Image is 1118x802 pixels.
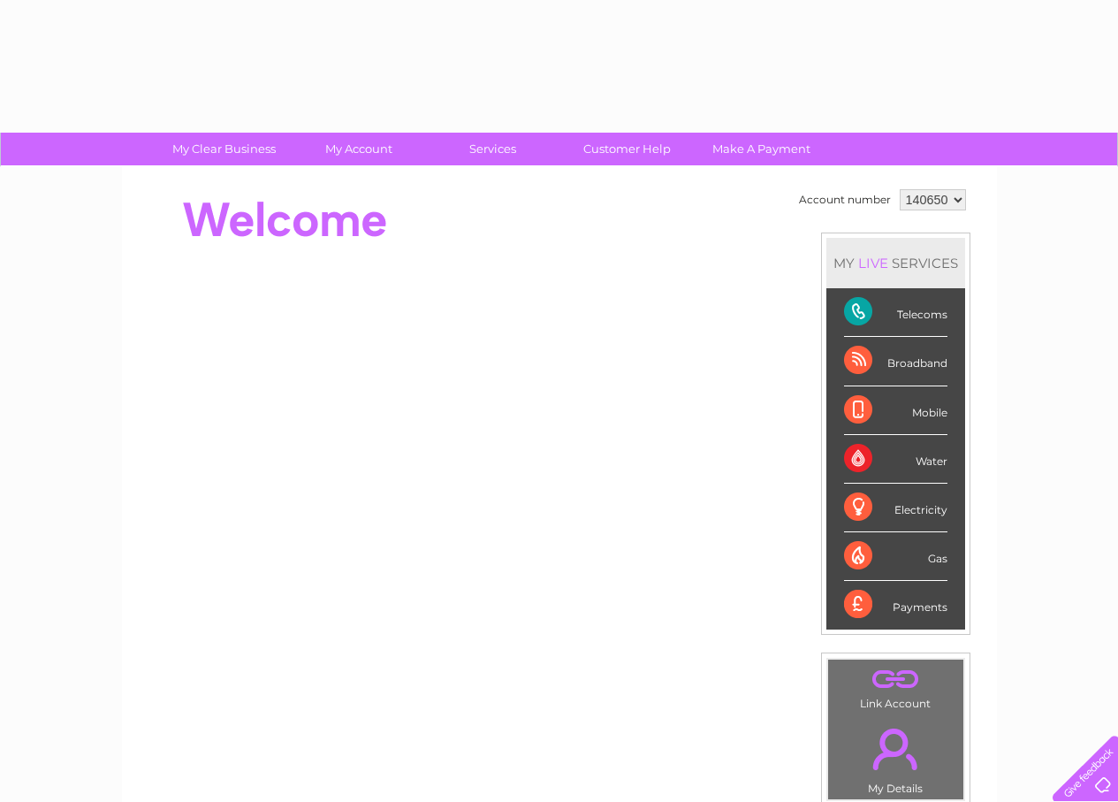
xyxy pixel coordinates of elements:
[554,133,700,165] a: Customer Help
[844,337,947,386] div: Broadband
[151,133,297,165] a: My Clear Business
[833,718,959,780] a: .
[285,133,431,165] a: My Account
[833,664,959,695] a: .
[795,185,895,215] td: Account number
[420,133,566,165] a: Services
[826,238,965,288] div: MY SERVICES
[855,255,892,271] div: LIVE
[844,386,947,435] div: Mobile
[844,288,947,337] div: Telecoms
[844,532,947,581] div: Gas
[688,133,834,165] a: Make A Payment
[827,714,964,800] td: My Details
[844,484,947,532] div: Electricity
[844,581,947,629] div: Payments
[827,659,964,714] td: Link Account
[844,435,947,484] div: Water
